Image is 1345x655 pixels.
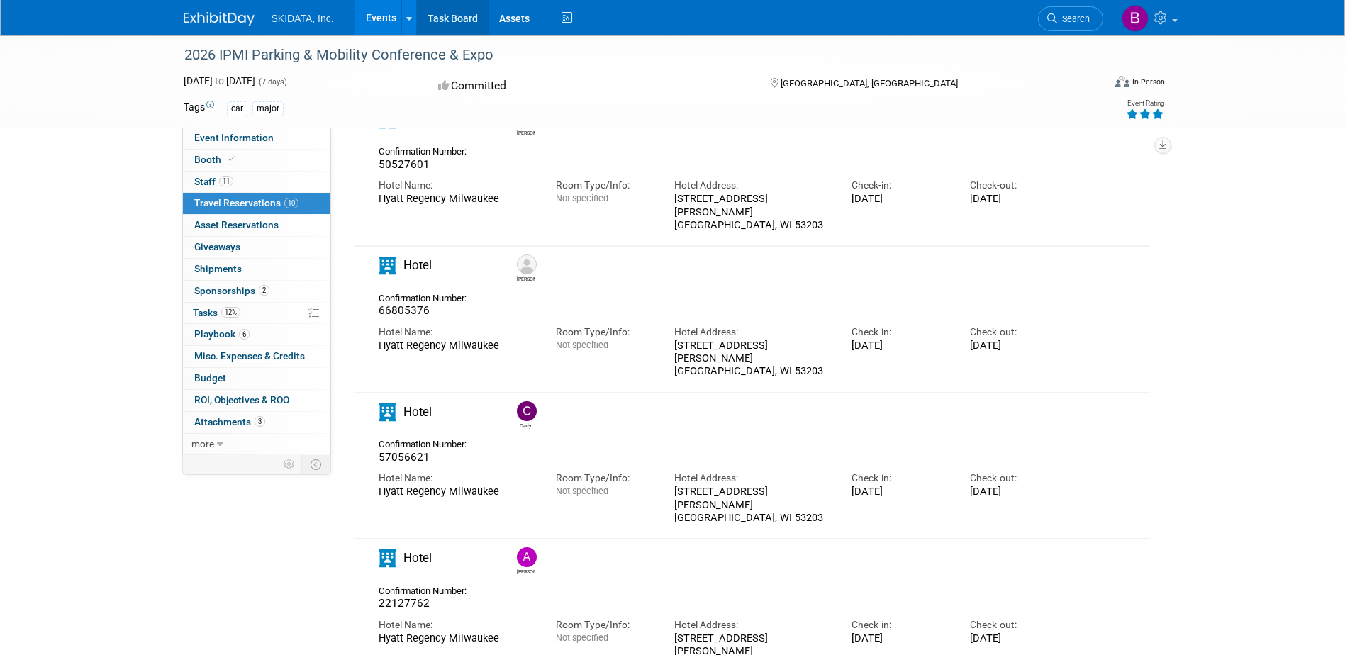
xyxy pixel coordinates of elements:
[517,401,537,421] img: Carly Jansen
[970,325,1067,339] div: Check-out:
[284,198,298,208] span: 10
[379,549,396,567] i: Hotel
[194,219,279,230] span: Asset Reservations
[517,567,535,576] div: Andy Hennessey
[183,434,330,455] a: more
[184,75,255,86] span: [DATE] [DATE]
[781,78,958,89] span: [GEOGRAPHIC_DATA], [GEOGRAPHIC_DATA]
[970,192,1067,205] div: [DATE]
[183,237,330,258] a: Giveaways
[970,179,1067,192] div: Check-out:
[379,581,476,597] div: Confirmation Number:
[556,193,608,203] span: Not specified
[194,416,265,427] span: Attachments
[674,192,830,231] div: [STREET_ADDRESS][PERSON_NAME] [GEOGRAPHIC_DATA], WI 53203
[194,132,274,143] span: Event Information
[379,289,476,304] div: Confirmation Number:
[379,179,535,192] div: Hotel Name:
[517,128,535,137] div: James Toal
[183,281,330,302] a: Sponsorships2
[183,368,330,389] a: Budget
[513,547,538,576] div: Andy Hennessey
[213,75,226,86] span: to
[194,263,242,274] span: Shipments
[183,346,330,367] a: Misc. Expenses & Credits
[852,339,949,352] div: [DATE]
[219,176,233,186] span: 11
[194,176,233,187] span: Staff
[184,100,214,116] td: Tags
[674,471,830,485] div: Hotel Address:
[403,551,432,565] span: Hotel
[852,485,949,498] div: [DATE]
[277,455,302,474] td: Personalize Event Tab Strip
[183,128,330,149] a: Event Information
[194,350,305,362] span: Misc. Expenses & Credits
[517,547,537,567] img: Andy Hennessey
[852,632,949,644] div: [DATE]
[183,215,330,236] a: Asset Reservations
[556,340,608,350] span: Not specified
[852,179,949,192] div: Check-in:
[194,285,269,296] span: Sponsorships
[183,150,330,171] a: Booth
[403,405,432,419] span: Hotel
[556,486,608,496] span: Not specified
[517,421,535,430] div: Carly Jansen
[674,325,830,339] div: Hotel Address:
[379,304,430,317] span: 66805376
[221,307,240,318] span: 12%
[1132,77,1165,87] div: In-Person
[556,179,653,192] div: Room Type/Info:
[1020,74,1166,95] div: Event Format
[194,154,238,165] span: Booth
[379,339,535,352] div: Hyatt Regency Milwaukee
[1057,13,1090,24] span: Search
[674,485,830,524] div: [STREET_ADDRESS][PERSON_NAME] [GEOGRAPHIC_DATA], WI 53203
[379,597,430,610] span: 22127762
[513,401,538,430] div: Carly Jansen
[970,618,1067,632] div: Check-out:
[257,77,287,86] span: (7 days)
[556,632,608,643] span: Not specified
[194,372,226,384] span: Budget
[183,303,330,324] a: Tasks12%
[183,259,330,280] a: Shipments
[674,339,830,378] div: [STREET_ADDRESS][PERSON_NAME] [GEOGRAPHIC_DATA], WI 53203
[1115,76,1129,87] img: Format-Inperson.png
[193,307,240,318] span: Tasks
[517,254,537,274] img: Dave Luken
[379,257,396,274] i: Hotel
[183,412,330,433] a: Attachments3
[179,43,1082,68] div: 2026 IPMI Parking & Mobility Conference & Expo
[517,274,535,283] div: Dave Luken
[194,241,240,252] span: Giveaways
[191,438,214,449] span: more
[194,394,289,405] span: ROI, Objectives & ROO
[183,172,330,193] a: Staff11
[228,155,235,163] i: Booth reservation complete
[970,485,1067,498] div: [DATE]
[379,471,535,485] div: Hotel Name:
[194,197,298,208] span: Travel Reservations
[183,324,330,345] a: Playbook6
[183,193,330,214] a: Travel Reservations10
[1122,5,1149,32] img: Brenda Shively
[970,339,1067,352] div: [DATE]
[674,618,830,632] div: Hotel Address:
[556,471,653,485] div: Room Type/Info:
[852,618,949,632] div: Check-in:
[1126,100,1164,107] div: Event Rating
[252,101,284,116] div: major
[513,254,538,283] div: Dave Luken
[379,403,396,421] i: Hotel
[183,390,330,411] a: ROI, Objectives & ROO
[852,471,949,485] div: Check-in:
[379,192,535,205] div: Hyatt Regency Milwaukee
[379,485,535,498] div: Hyatt Regency Milwaukee
[852,192,949,205] div: [DATE]
[379,158,430,171] span: 50527601
[674,179,830,192] div: Hotel Address:
[970,471,1067,485] div: Check-out:
[272,13,334,24] span: SKIDATA, Inc.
